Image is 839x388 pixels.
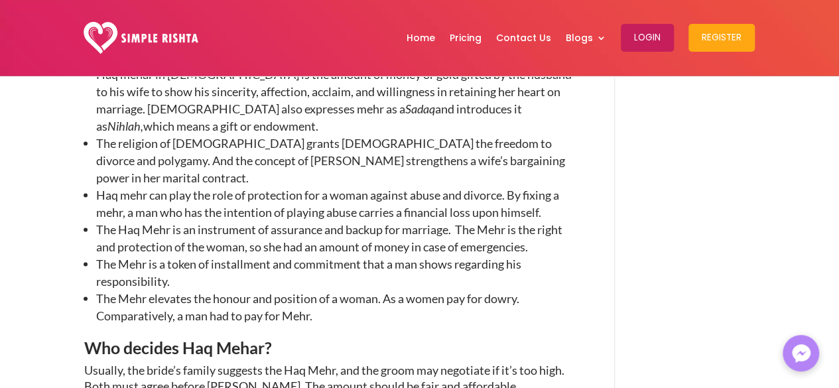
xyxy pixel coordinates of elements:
a: Blogs [566,3,606,72]
span: The Mehr is a token of installment and commitment that a man shows regarding his responsibility. [96,257,521,289]
button: Register [688,24,755,52]
span: The Haq Mehr is an instrument of assurance and backup for marriage. The Mehr is the right and pro... [96,222,562,254]
span: Haq mehar in [DEMOGRAPHIC_DATA] is the amount of money or gold gifted by the husband to his wife ... [96,67,572,116]
span: which means a gift or endowment. [143,119,318,133]
a: Contact Us [496,3,551,72]
span: Haq mehr can play the role of protection for a woman against abuse and divorce. By fixing a mehr,... [96,188,559,220]
a: Login [621,3,674,72]
span: The Mehr elevates the honour and position of a woman. As a women pay for dowry. Comparatively, a ... [96,291,519,323]
span: The religion of [DEMOGRAPHIC_DATA] grants [DEMOGRAPHIC_DATA] the freedom to divorce and polygamy.... [96,136,565,185]
button: Login [621,24,674,52]
a: Home [407,3,435,72]
a: Pricing [450,3,482,72]
span: Sadaq [405,101,435,116]
span: Who decides Haq Mehar? [84,338,272,357]
span: Nihlah, [107,119,143,133]
img: Messenger [788,340,814,367]
a: Register [688,3,755,72]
